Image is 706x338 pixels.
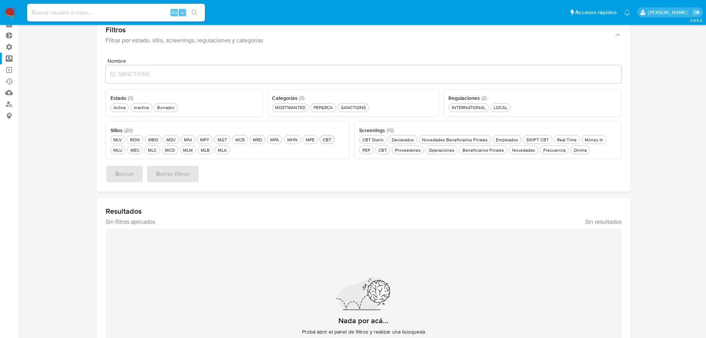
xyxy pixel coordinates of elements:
a: Notificaciones [624,9,630,16]
span: Accesos rápidos [575,9,617,16]
span: Alt [171,9,177,16]
input: Buscar usuario o caso... [27,8,205,17]
span: s [181,9,183,16]
a: Salir [693,9,700,16]
span: 3.155.0 [690,17,702,23]
p: marianela.tarsia@mercadolibre.com [648,9,690,16]
button: search-icon [187,7,202,18]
